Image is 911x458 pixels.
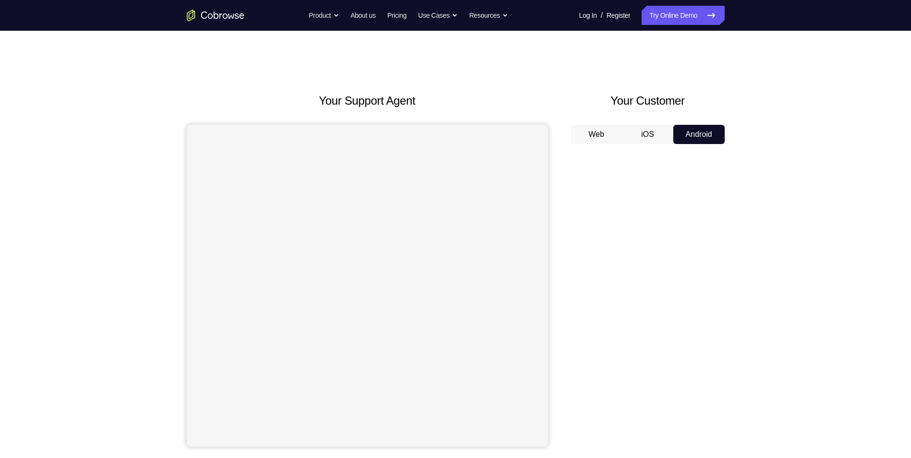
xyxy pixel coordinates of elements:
[579,6,597,25] a: Log In
[601,10,603,21] span: /
[469,6,508,25] button: Resources
[351,6,376,25] a: About us
[187,10,244,21] a: Go to the home page
[187,92,548,109] h2: Your Support Agent
[418,6,458,25] button: Use Cases
[387,6,406,25] a: Pricing
[607,6,630,25] a: Register
[309,6,339,25] button: Product
[642,6,724,25] a: Try Online Demo
[187,125,548,446] iframe: Agent
[571,92,725,109] h2: Your Customer
[622,125,673,144] button: iOS
[673,125,725,144] button: Android
[571,125,622,144] button: Web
